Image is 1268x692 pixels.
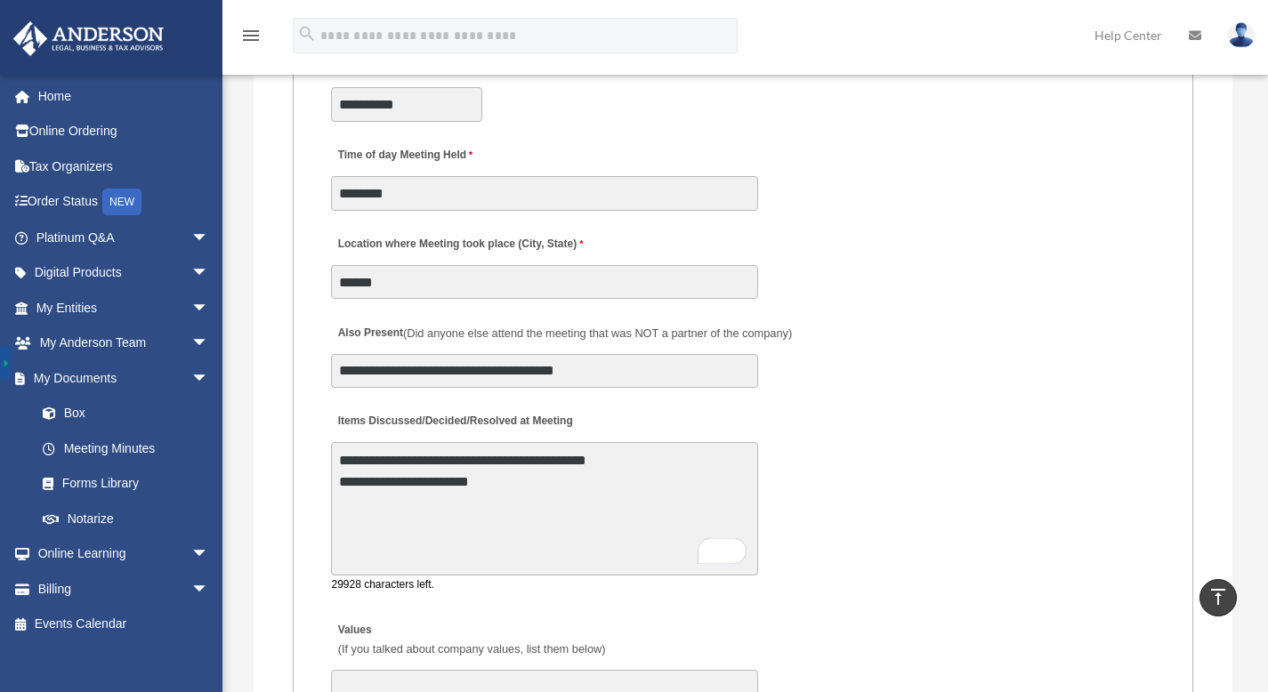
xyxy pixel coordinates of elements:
[331,442,758,575] textarea: To enrich screen reader interactions, please activate Accessibility in Grammarly extension settings
[331,233,587,257] label: Location where Meeting took place (City, State)
[12,536,236,572] a: Online Learningarrow_drop_down
[12,290,236,326] a: My Entitiesarrow_drop_down
[12,220,236,255] a: Platinum Q&Aarrow_drop_down
[338,642,606,656] span: (If you talked about company values, list them below)
[12,360,236,396] a: My Documentsarrow_drop_down
[191,536,227,573] span: arrow_drop_down
[12,114,236,149] a: Online Ordering
[25,396,236,431] a: Box
[8,21,169,56] img: Anderson Advisors Platinum Portal
[331,575,758,594] div: 29928 characters left.
[403,326,792,340] span: (Did anyone else attend the meeting that was NOT a partner of the company)
[25,430,227,466] a: Meeting Minutes
[12,78,236,114] a: Home
[12,607,236,642] a: Events Calendar
[191,571,227,608] span: arrow_drop_down
[102,189,141,215] div: NEW
[331,410,577,434] label: Items Discussed/Decided/Resolved at Meeting
[191,220,227,256] span: arrow_drop_down
[12,184,236,221] a: Order StatusNEW
[240,31,262,46] a: menu
[25,466,236,502] a: Forms Library
[331,321,796,345] label: Also Present
[12,149,236,184] a: Tax Organizers
[1228,22,1255,48] img: User Pic
[240,25,262,46] i: menu
[25,501,236,536] a: Notarize
[191,290,227,326] span: arrow_drop_down
[12,571,236,607] a: Billingarrow_drop_down
[1207,586,1229,608] i: vertical_align_top
[331,618,610,661] label: Values
[12,326,236,361] a: My Anderson Teamarrow_drop_down
[191,360,227,397] span: arrow_drop_down
[297,24,317,44] i: search
[191,255,227,292] span: arrow_drop_down
[331,144,500,168] label: Time of day Meeting Held
[12,255,236,291] a: Digital Productsarrow_drop_down
[1199,579,1237,616] a: vertical_align_top
[191,326,227,362] span: arrow_drop_down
